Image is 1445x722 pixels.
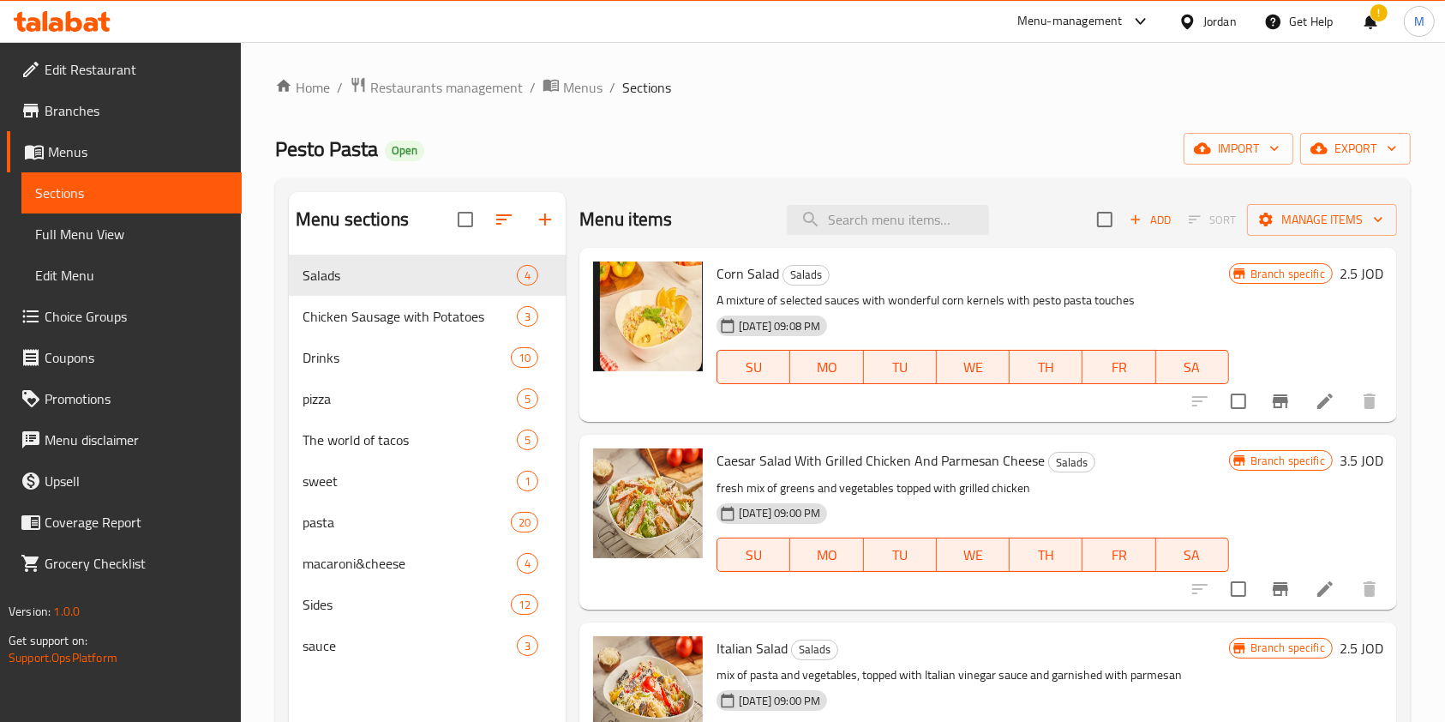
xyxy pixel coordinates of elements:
div: pizza5 [289,378,566,419]
div: items [517,471,538,491]
span: Sides [303,594,511,615]
span: import [1197,138,1280,159]
span: Grocery Checklist [45,553,228,574]
span: Chicken Sausage with Potatoes [303,306,517,327]
a: Promotions [7,378,242,419]
h6: 2.5 JOD [1340,636,1383,660]
span: TH [1016,355,1076,380]
a: Choice Groups [7,296,242,337]
button: FR [1082,538,1155,572]
img: Corn Salad [593,262,703,371]
span: Caesar Salad With Grilled Chicken And Parmesan Cheese [717,448,1045,473]
h6: 3.5 JOD [1340,448,1383,472]
li: / [337,77,343,98]
span: 4 [518,556,537,572]
h2: Menu sections [296,207,409,232]
span: 1.0.0 [53,600,80,623]
span: MO [797,543,856,568]
span: SA [1163,543,1222,568]
a: Menus [7,131,242,172]
span: [DATE] 09:00 PM [732,693,827,709]
span: export [1314,138,1397,159]
span: Restaurants management [370,77,523,98]
span: Promotions [45,388,228,409]
span: 5 [518,391,537,407]
button: delete [1349,569,1390,610]
span: SU [724,543,783,568]
div: Salads4 [289,255,566,296]
a: Menus [543,76,603,99]
span: Add item [1123,207,1178,233]
a: Edit menu item [1315,391,1335,412]
div: items [511,512,538,532]
li: / [530,77,536,98]
span: Edit Restaurant [45,59,228,80]
span: 3 [518,309,537,325]
span: Select section first [1178,207,1247,233]
button: SU [717,350,790,384]
div: sauce [303,635,517,656]
button: delete [1349,381,1390,422]
span: 10 [512,350,537,366]
a: Restaurants management [350,76,523,99]
div: items [517,306,538,327]
button: WE [937,538,1010,572]
div: macaroni&cheese [303,553,517,574]
span: Add [1127,210,1173,230]
span: [DATE] 09:00 PM [732,505,827,521]
a: Full Menu View [21,214,242,255]
span: The world of tacos [303,430,517,450]
span: Coverage Report [45,512,228,532]
div: Drinks10 [289,337,566,378]
a: Sections [21,172,242,214]
div: macaroni&cheese4 [289,543,566,584]
span: MO [797,355,856,380]
a: Grocery Checklist [7,543,242,584]
span: Get support on: [9,629,87,652]
button: TH [1010,350,1082,384]
button: import [1184,133,1293,165]
span: pizza [303,388,517,409]
span: Branches [45,100,228,121]
span: 1 [518,473,537,490]
a: Edit Restaurant [7,49,242,90]
div: items [517,388,538,409]
span: Menus [48,141,228,162]
nav: Menu sections [289,248,566,673]
button: TU [864,538,937,572]
button: Manage items [1247,204,1397,236]
input: search [787,205,989,235]
span: Open [385,143,424,158]
div: Salads [1048,452,1095,472]
button: Add [1123,207,1178,233]
span: Drinks [303,347,511,368]
div: sweet1 [289,460,566,502]
div: Salads [791,640,838,660]
span: Branch specific [1244,266,1332,282]
span: pasta [303,512,511,532]
button: TU [864,350,937,384]
span: SA [1163,355,1222,380]
span: TU [871,355,930,380]
span: 5 [518,432,537,448]
button: TH [1010,538,1082,572]
span: Sort sections [483,199,525,240]
a: Edit Menu [21,255,242,296]
div: Menu-management [1017,11,1123,32]
span: Edit Menu [35,265,228,286]
span: Menu disclaimer [45,430,228,450]
span: Menus [563,77,603,98]
button: MO [790,538,863,572]
span: Branch specific [1244,640,1332,656]
a: Support.OpsPlatform [9,647,117,669]
span: 12 [512,597,537,613]
div: Open [385,141,424,161]
span: Upsell [45,471,228,491]
div: Chicken Sausage with Potatoes3 [289,296,566,337]
span: Select section [1087,202,1123,238]
button: Add section [525,199,566,240]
